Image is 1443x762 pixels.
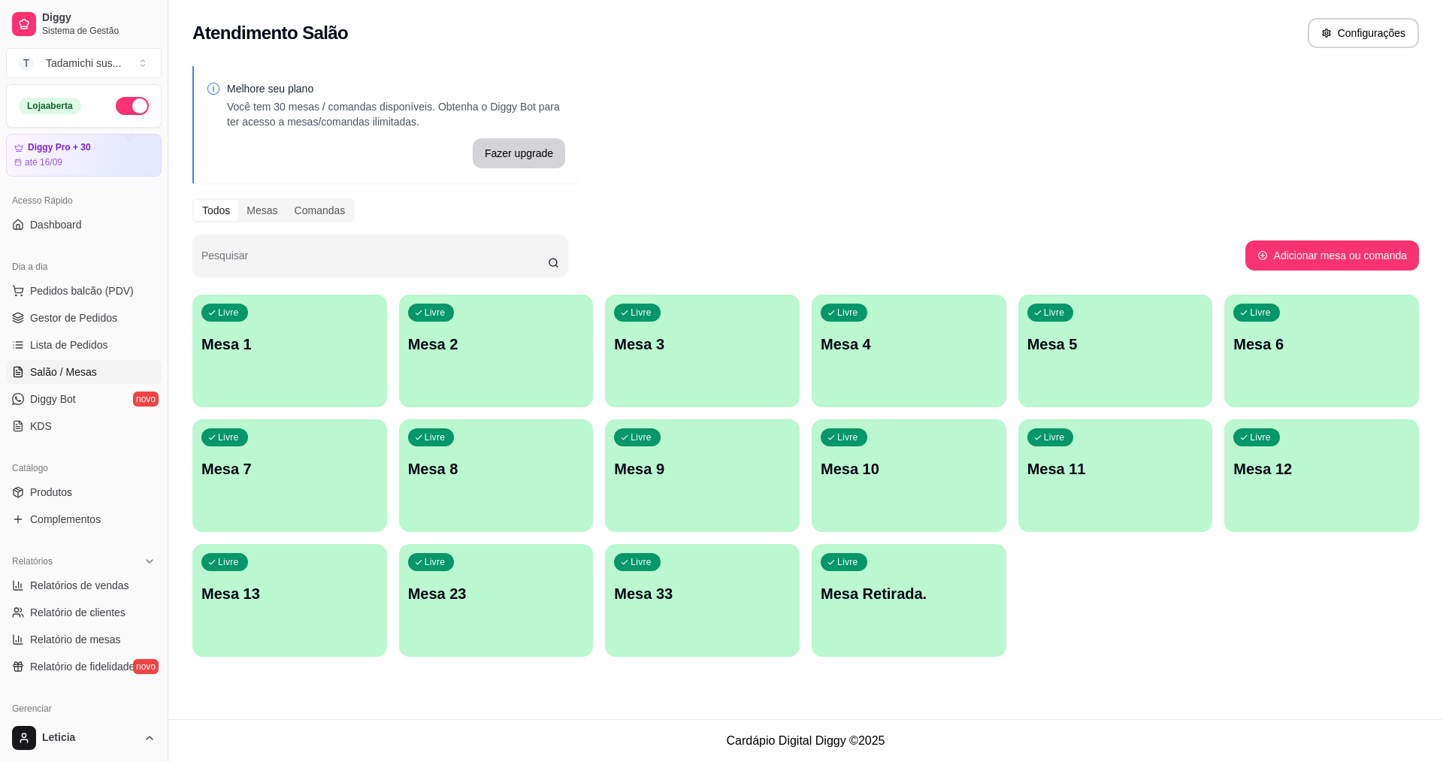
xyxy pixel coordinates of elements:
[1308,18,1419,48] button: Configurações
[6,213,162,237] a: Dashboard
[30,659,135,674] span: Relatório de fidelidade
[286,200,354,221] div: Comandas
[6,387,162,411] a: Diggy Botnovo
[837,431,858,443] p: Livre
[473,138,565,168] button: Fazer upgrade
[6,134,162,177] a: Diggy Pro + 30até 16/09
[425,431,446,443] p: Livre
[30,283,134,298] span: Pedidos balcão (PDV)
[192,21,348,45] h2: Atendimento Salão
[812,295,1006,407] button: LivreMesa 4
[399,419,594,532] button: LivreMesa 8
[399,544,594,657] button: LivreMesa 23
[6,720,162,756] button: Leticia
[1027,334,1204,355] p: Mesa 5
[6,255,162,279] div: Dia a dia
[30,364,97,379] span: Salão / Mesas
[1224,295,1419,407] button: LivreMesa 6
[6,48,162,78] button: Select a team
[30,632,121,647] span: Relatório de mesas
[1018,295,1213,407] button: LivreMesa 5
[116,97,149,115] button: Alterar Status
[1018,419,1213,532] button: LivreMesa 11
[399,295,594,407] button: LivreMesa 2
[425,307,446,319] p: Livre
[218,556,239,568] p: Livre
[218,307,239,319] p: Livre
[30,419,52,434] span: KDS
[30,337,108,352] span: Lista de Pedidos
[6,655,162,679] a: Relatório de fidelidadenovo
[201,583,378,604] p: Mesa 13
[1233,334,1410,355] p: Mesa 6
[812,544,1006,657] button: LivreMesa Retirada.
[1044,307,1065,319] p: Livre
[6,333,162,357] a: Lista de Pedidos
[821,458,997,479] p: Mesa 10
[837,556,858,568] p: Livre
[6,189,162,213] div: Acesso Rápido
[238,200,286,221] div: Mesas
[30,578,129,593] span: Relatórios de vendas
[30,485,72,500] span: Produtos
[1250,307,1271,319] p: Livre
[631,307,652,319] p: Livre
[1027,458,1204,479] p: Mesa 11
[837,307,858,319] p: Livre
[30,512,101,527] span: Complementos
[6,279,162,303] button: Pedidos balcão (PDV)
[1250,431,1271,443] p: Livre
[6,600,162,624] a: Relatório de clientes
[201,458,378,479] p: Mesa 7
[614,334,791,355] p: Mesa 3
[30,217,82,232] span: Dashboard
[201,334,378,355] p: Mesa 1
[821,334,997,355] p: Mesa 4
[42,11,156,25] span: Diggy
[1233,458,1410,479] p: Mesa 12
[821,583,997,604] p: Mesa Retirada.
[408,583,585,604] p: Mesa 23
[605,544,800,657] button: LivreMesa 33
[631,556,652,568] p: Livre
[1224,419,1419,532] button: LivreMesa 12
[6,6,162,42] a: DiggySistema de Gestão
[408,458,585,479] p: Mesa 8
[28,142,91,153] article: Diggy Pro + 30
[425,556,446,568] p: Livre
[605,295,800,407] button: LivreMesa 3
[30,392,76,407] span: Diggy Bot
[192,295,387,407] button: LivreMesa 1
[192,544,387,657] button: LivreMesa 13
[201,254,548,269] input: Pesquisar
[25,156,62,168] article: até 16/09
[46,56,121,71] div: Tadamichi sus ...
[192,419,387,532] button: LivreMesa 7
[6,697,162,721] div: Gerenciar
[6,507,162,531] a: Complementos
[227,99,565,129] p: Você tem 30 mesas / comandas disponíveis. Obtenha o Diggy Bot para ter acesso a mesas/comandas il...
[30,310,117,325] span: Gestor de Pedidos
[6,306,162,330] a: Gestor de Pedidos
[6,573,162,597] a: Relatórios de vendas
[42,731,138,745] span: Leticia
[42,25,156,37] span: Sistema de Gestão
[6,627,162,652] a: Relatório de mesas
[631,431,652,443] p: Livre
[6,360,162,384] a: Salão / Mesas
[30,605,126,620] span: Relatório de clientes
[614,583,791,604] p: Mesa 33
[12,555,53,567] span: Relatórios
[19,56,34,71] span: T
[1245,240,1419,271] button: Adicionar mesa ou comanda
[614,458,791,479] p: Mesa 9
[605,419,800,532] button: LivreMesa 9
[218,431,239,443] p: Livre
[194,200,238,221] div: Todos
[6,456,162,480] div: Catálogo
[6,480,162,504] a: Produtos
[408,334,585,355] p: Mesa 2
[168,719,1443,762] footer: Cardápio Digital Diggy © 2025
[6,414,162,438] a: KDS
